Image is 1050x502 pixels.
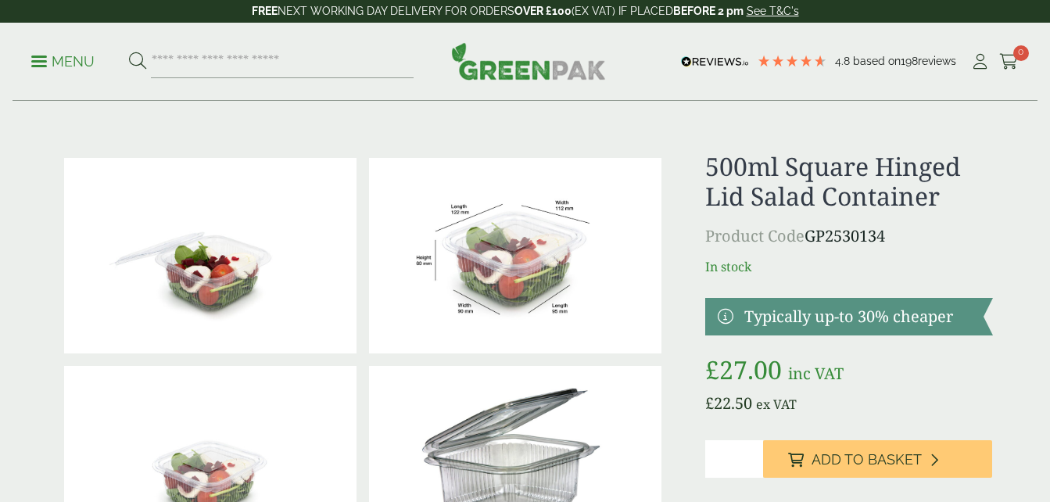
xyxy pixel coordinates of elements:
[681,56,749,67] img: REVIEWS.io
[64,158,357,353] img: 500ml Square Hinged Salad Container Open
[31,52,95,71] p: Menu
[369,158,661,353] img: SaladBox_500
[1013,45,1029,61] span: 0
[901,55,918,67] span: 198
[705,224,992,248] p: GP2530134
[747,5,799,17] a: See T&C's
[756,396,797,413] span: ex VAT
[514,5,572,17] strong: OVER £100
[673,5,744,17] strong: BEFORE 2 pm
[853,55,901,67] span: Based on
[705,393,714,414] span: £
[999,54,1019,70] i: Cart
[252,5,278,17] strong: FREE
[705,225,805,246] span: Product Code
[31,52,95,68] a: Menu
[918,55,956,67] span: reviews
[705,152,992,212] h1: 500ml Square Hinged Lid Salad Container
[705,393,752,414] bdi: 22.50
[812,451,922,468] span: Add to Basket
[705,353,782,386] bdi: 27.00
[788,363,844,384] span: inc VAT
[763,440,993,478] button: Add to Basket
[705,257,992,276] p: In stock
[835,55,853,67] span: 4.8
[757,54,827,68] div: 4.79 Stars
[970,54,990,70] i: My Account
[705,353,719,386] span: £
[999,50,1019,74] a: 0
[451,42,606,80] img: GreenPak Supplies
